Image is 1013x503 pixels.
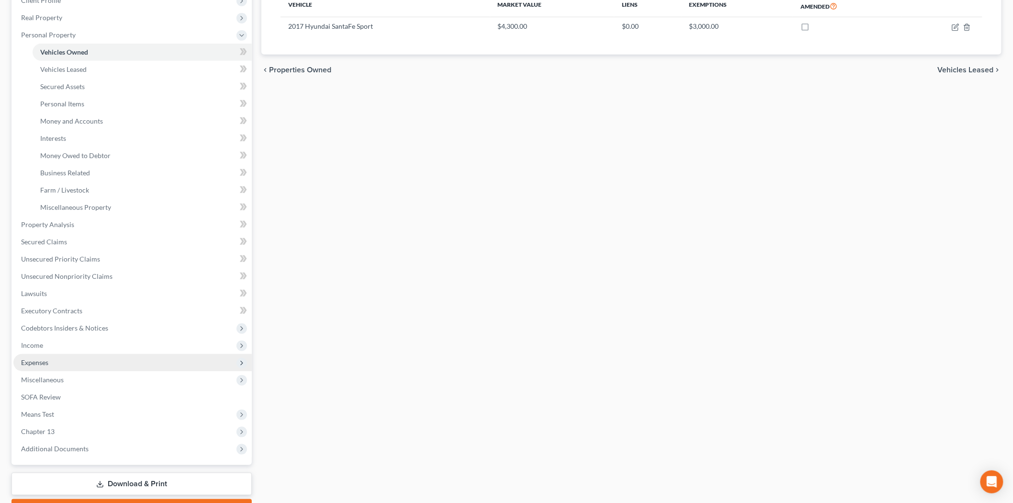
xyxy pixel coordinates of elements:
td: $0.00 [614,17,681,35]
a: Interests [33,130,252,147]
span: Unsecured Priority Claims [21,255,100,263]
span: SOFA Review [21,393,61,401]
a: Lawsuits [13,285,252,302]
span: Unsecured Nonpriority Claims [21,272,113,280]
span: Codebtors Insiders & Notices [21,324,108,332]
span: Vehicles Leased [938,66,994,74]
span: Vehicles Owned [40,48,88,56]
span: Secured Claims [21,238,67,246]
a: Miscellaneous Property [33,199,252,216]
span: Real Property [21,13,62,22]
span: Interests [40,134,66,142]
a: SOFA Review [13,389,252,406]
span: Income [21,341,43,349]
a: Secured Assets [33,78,252,95]
a: Business Related [33,164,252,182]
span: Money Owed to Debtor [40,151,111,160]
span: Executory Contracts [21,307,82,315]
span: Additional Documents [21,445,89,453]
span: Money and Accounts [40,117,103,125]
span: Business Related [40,169,90,177]
span: Farm / Livestock [40,186,89,194]
td: $4,300.00 [490,17,615,35]
span: Personal Items [40,100,84,108]
a: Vehicles Owned [33,44,252,61]
span: Properties Owned [269,66,331,74]
a: Unsecured Nonpriority Claims [13,268,252,285]
a: Farm / Livestock [33,182,252,199]
td: $3,000.00 [682,17,793,35]
span: Expenses [21,358,48,366]
button: Vehicles Leased chevron_right [938,66,1002,74]
a: Vehicles Leased [33,61,252,78]
td: 2017 Hyundai SantaFe Sport [281,17,490,35]
span: Miscellaneous [21,376,64,384]
button: chevron_left Properties Owned [261,66,331,74]
a: Personal Items [33,95,252,113]
span: Chapter 13 [21,427,55,435]
i: chevron_left [261,66,269,74]
span: Property Analysis [21,220,74,229]
i: chevron_right [994,66,1002,74]
span: Lawsuits [21,289,47,297]
span: Vehicles Leased [40,65,87,73]
a: Unsecured Priority Claims [13,251,252,268]
a: Executory Contracts [13,302,252,320]
span: Personal Property [21,31,76,39]
a: Secured Claims [13,233,252,251]
span: Secured Assets [40,82,85,91]
a: Money and Accounts [33,113,252,130]
a: Download & Print [11,473,252,495]
span: Miscellaneous Property [40,203,111,211]
span: Means Test [21,410,54,418]
a: Money Owed to Debtor [33,147,252,164]
div: Open Intercom Messenger [980,470,1003,493]
a: Property Analysis [13,216,252,233]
